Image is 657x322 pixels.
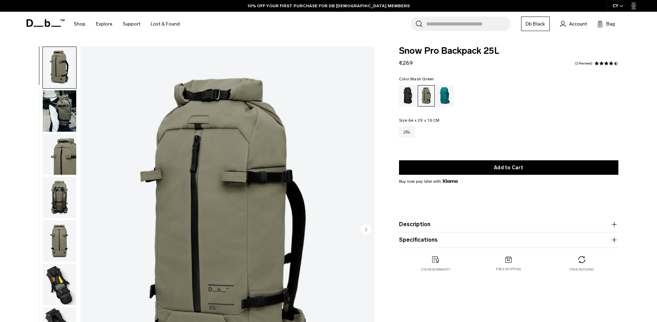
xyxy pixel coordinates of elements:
[43,47,76,88] img: Snow Pro Backpack 25L Mash Green
[399,118,440,122] legend: Size:
[443,179,458,183] img: {"height" => 20, "alt" => "Klarna"}
[418,85,435,107] a: Mash Green
[597,20,615,28] button: Bag
[436,85,454,107] a: Midnight Teal
[569,267,594,272] p: Free returns
[361,224,371,236] button: Next slide
[43,90,76,132] img: Snow Pro Backpack 25L Mash Green
[43,177,76,218] img: Snow Pro Backpack 25L Mash Green
[408,118,440,123] span: 64 x 29 x 16 CM
[74,12,86,36] a: Shop
[399,77,434,81] legend: Color:
[399,47,618,56] span: Snow Pro Backpack 25L
[42,90,77,132] button: Snow Pro Backpack 25L Mash Green
[399,236,618,244] button: Specifications
[248,3,410,9] a: 10% OFF YOUR FIRST PURCHASE FOR DB [DEMOGRAPHIC_DATA] MEMBERS
[151,12,180,36] a: Lost & Found
[123,12,140,36] a: Support
[496,267,521,272] p: Free shipping
[42,47,77,89] button: Snow Pro Backpack 25L Mash Green
[42,133,77,175] button: Snow Pro Backpack 25L Mash Green
[42,177,77,219] button: Snow Pro Backpack 25L Mash Green
[399,85,416,107] a: Black Out
[410,77,434,81] span: Mash Green
[560,20,587,28] a: Account
[42,220,77,262] button: Snow Pro Backpack 25L Mash Green
[69,12,185,36] nav: Main Navigation
[399,160,618,175] button: Add to Cart
[42,263,77,305] button: Snow Pro Backpack 25L Mash Green
[43,264,76,305] img: Snow Pro Backpack 25L Mash Green
[575,62,593,65] a: 2 reviews
[399,220,618,229] button: Description
[521,17,550,31] a: Db Black
[606,20,615,28] span: Bag
[399,178,458,184] span: Buy now pay later with
[96,12,112,36] a: Explore
[43,220,76,262] img: Snow Pro Backpack 25L Mash Green
[399,60,413,66] span: €269
[569,20,587,28] span: Account
[421,267,450,272] p: 2 year warranty
[399,127,415,138] a: 25L
[43,134,76,175] img: Snow Pro Backpack 25L Mash Green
